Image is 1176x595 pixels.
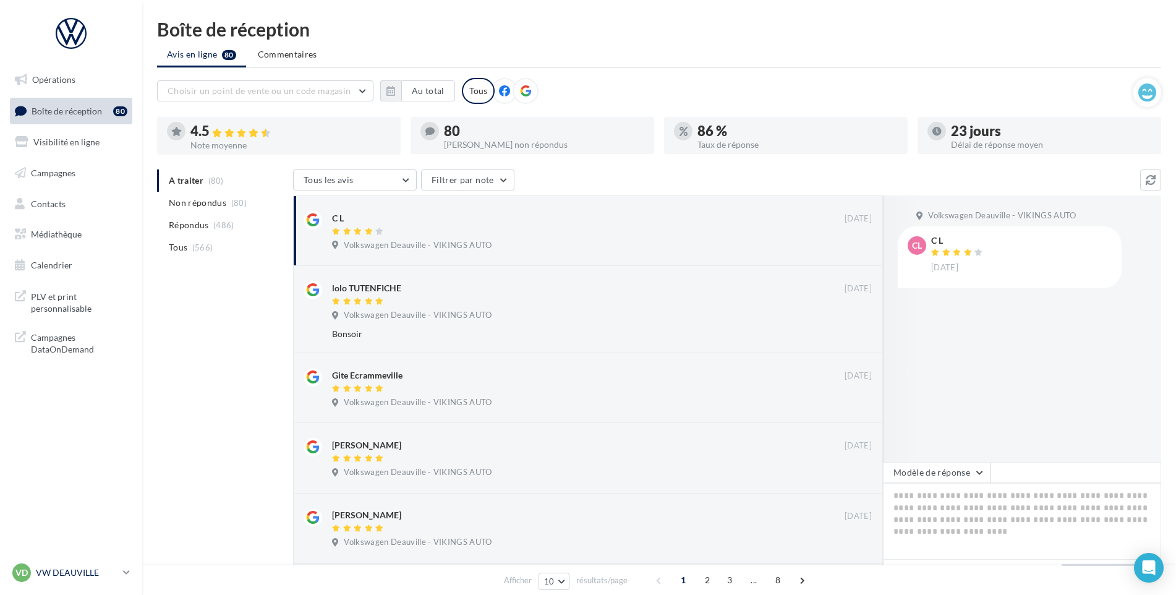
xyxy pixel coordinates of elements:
span: Répondus [169,219,209,231]
button: Au total [401,80,455,101]
span: Commentaires [258,48,317,61]
p: VW DEAUVILLE [36,567,118,579]
span: CL [912,239,922,252]
button: 10 [539,573,570,590]
span: [DATE] [845,283,872,294]
a: PLV et print personnalisable [7,283,135,320]
span: Volkswagen Deauville - VIKINGS AUTO [344,397,492,408]
div: 80 [444,124,644,138]
a: Contacts [7,191,135,217]
div: lolo TUTENFICHE [332,282,401,294]
span: Choisir un point de vente ou un code magasin [168,85,351,96]
span: 1 [673,570,693,590]
div: [PERSON_NAME] non répondus [444,140,644,149]
div: Tous [462,78,495,104]
div: Bonsoir [332,328,791,340]
div: 86 % [697,124,898,138]
span: [DATE] [845,370,872,382]
span: Campagnes DataOnDemand [31,329,127,356]
span: (486) [213,220,234,230]
div: [PERSON_NAME] [332,509,401,521]
span: [DATE] [845,440,872,452]
div: Open Intercom Messenger [1134,553,1164,583]
div: Boîte de réception [157,20,1161,38]
span: Non répondus [169,197,226,209]
span: Médiathèque [31,229,82,239]
span: Afficher [504,575,532,586]
span: Calendrier [31,260,72,270]
a: Opérations [7,67,135,93]
a: Médiathèque [7,221,135,247]
span: Campagnes [31,168,75,178]
a: Calendrier [7,252,135,278]
span: Boîte de réception [32,105,102,116]
span: (566) [192,242,213,252]
span: [DATE] [845,213,872,225]
button: Au total [380,80,455,101]
span: Opérations [32,74,75,85]
span: 10 [544,576,555,586]
span: VD [15,567,28,579]
button: Choisir un point de vente ou un code magasin [157,80,373,101]
span: Volkswagen Deauville - VIKINGS AUTO [344,310,492,321]
span: 8 [768,570,788,590]
button: Modèle de réponse [883,462,991,483]
span: Tous les avis [304,174,354,185]
a: Boîte de réception80 [7,98,135,124]
span: (80) [231,198,247,208]
span: Volkswagen Deauville - VIKINGS AUTO [344,467,492,478]
div: Gite Ecrammeville [332,369,403,382]
span: 2 [697,570,717,590]
span: Visibilité en ligne [33,137,100,147]
span: Volkswagen Deauville - VIKINGS AUTO [928,210,1076,221]
span: résultats/page [576,575,628,586]
span: Volkswagen Deauville - VIKINGS AUTO [344,537,492,548]
button: Filtrer par note [421,169,514,190]
button: Tous les avis [293,169,417,190]
span: Tous [169,241,187,254]
div: [PERSON_NAME] [332,439,401,452]
div: C L [332,212,344,225]
span: ... [744,570,764,590]
span: [DATE] [931,262,958,273]
span: PLV et print personnalisable [31,288,127,315]
a: VD VW DEAUVILLE [10,561,132,584]
span: 3 [720,570,739,590]
a: Visibilité en ligne [7,129,135,155]
div: Taux de réponse [697,140,898,149]
div: 4.5 [190,124,391,139]
span: [DATE] [845,511,872,522]
a: Campagnes DataOnDemand [7,324,135,361]
span: Volkswagen Deauville - VIKINGS AUTO [344,240,492,251]
a: Campagnes [7,160,135,186]
div: 23 jours [951,124,1151,138]
div: Note moyenne [190,141,391,150]
div: Délai de réponse moyen [951,140,1151,149]
div: C L [931,236,986,245]
span: Contacts [31,198,66,208]
div: 80 [113,106,127,116]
